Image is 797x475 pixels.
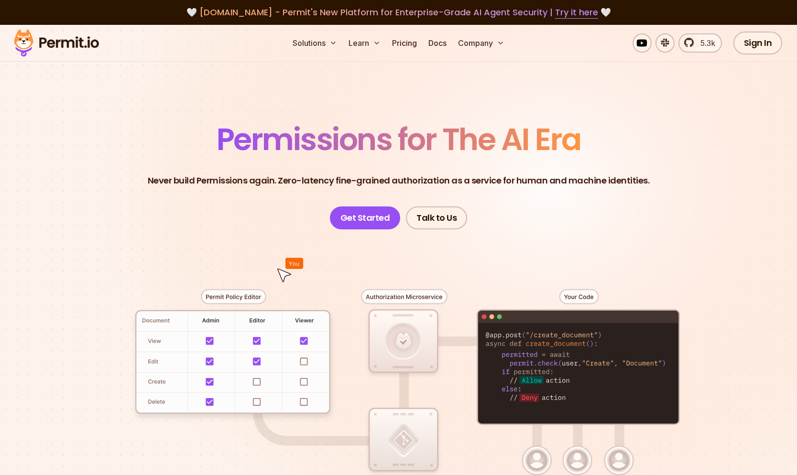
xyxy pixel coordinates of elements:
p: Never build Permissions again. Zero-latency fine-grained authorization as a service for human and... [148,174,650,187]
div: 🤍 🤍 [23,6,774,19]
button: Company [454,33,508,53]
span: [DOMAIN_NAME] - Permit's New Platform for Enterprise-Grade AI Agent Security | [199,6,598,18]
a: Sign In [733,32,783,54]
button: Solutions [289,33,341,53]
a: 5.3k [678,33,722,53]
span: Permissions for The AI Era [217,118,581,161]
span: 5.3k [695,37,715,49]
a: Talk to Us [406,206,467,229]
a: Try it here [555,6,598,19]
a: Get Started [330,206,401,229]
button: Learn [345,33,384,53]
a: Pricing [388,33,421,53]
a: Docs [425,33,450,53]
img: Permit logo [10,27,103,59]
